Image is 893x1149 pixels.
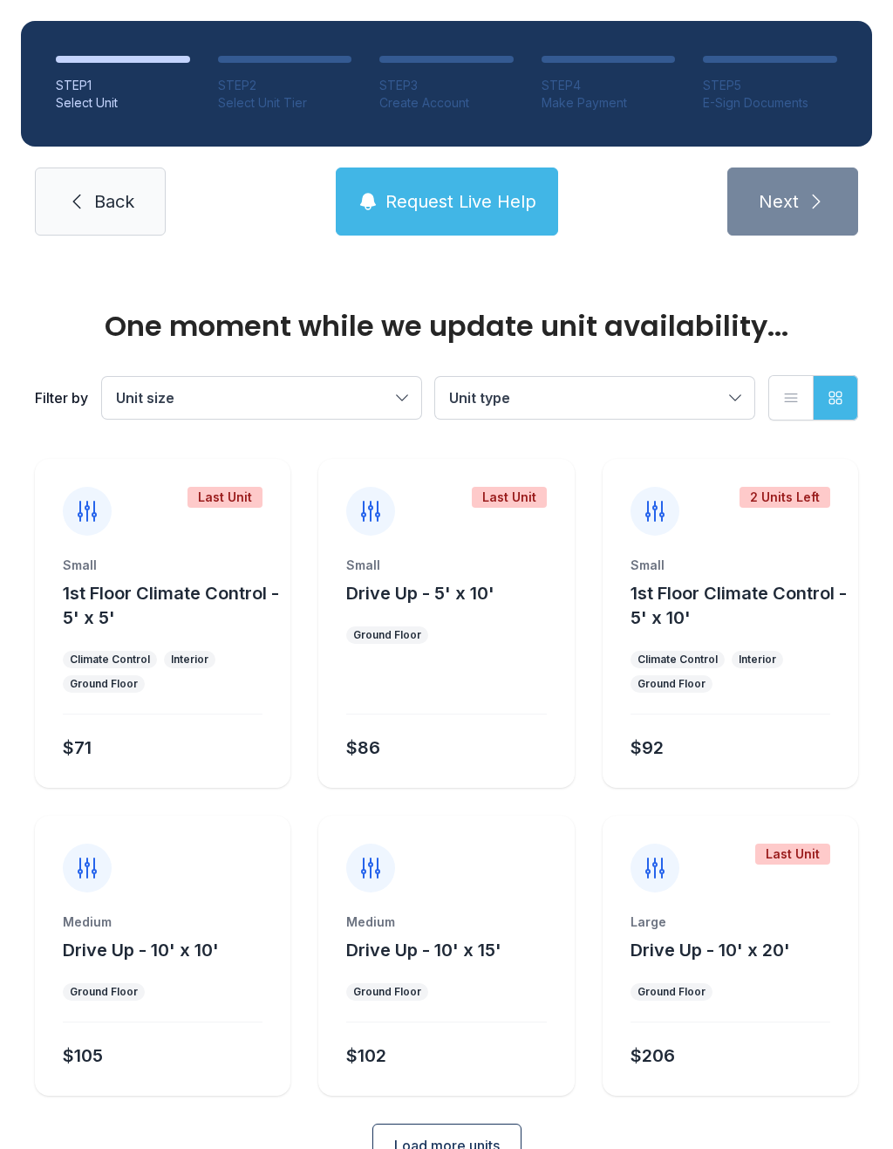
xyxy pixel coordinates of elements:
div: $92 [631,735,664,760]
div: $206 [631,1043,675,1068]
button: Drive Up - 5' x 10' [346,581,494,605]
div: One moment while we update unit availability... [35,312,858,340]
div: Last Unit [472,487,547,508]
span: Drive Up - 10' x 15' [346,940,501,961]
div: Medium [63,913,262,931]
div: Ground Floor [70,677,138,691]
div: E-Sign Documents [703,94,837,112]
div: Select Unit [56,94,190,112]
div: STEP 2 [218,77,352,94]
div: STEP 4 [542,77,676,94]
button: Unit size [102,377,421,419]
div: Last Unit [755,844,830,865]
div: STEP 1 [56,77,190,94]
span: Request Live Help [385,189,536,214]
div: Select Unit Tier [218,94,352,112]
div: Climate Control [637,653,718,667]
span: 1st Floor Climate Control - 5' x 5' [63,583,279,628]
span: Unit size [116,389,174,407]
div: Ground Floor [353,985,421,999]
div: Ground Floor [70,985,138,999]
button: Drive Up - 10' x 20' [631,938,790,962]
button: 1st Floor Climate Control - 5' x 10' [631,581,851,630]
div: STEP 3 [379,77,514,94]
div: STEP 5 [703,77,837,94]
div: 2 Units Left [740,487,830,508]
div: $86 [346,735,380,760]
div: $102 [346,1043,386,1068]
button: 1st Floor Climate Control - 5' x 5' [63,581,283,630]
div: $71 [63,735,92,760]
span: Next [759,189,799,214]
div: Make Payment [542,94,676,112]
div: Small [631,557,830,574]
span: Drive Up - 5' x 10' [346,583,494,604]
div: Ground Floor [637,985,706,999]
div: Medium [346,913,546,931]
div: Interior [739,653,776,667]
div: Large [631,913,830,931]
div: Create Account [379,94,514,112]
div: $105 [63,1043,103,1068]
div: Climate Control [70,653,150,667]
div: Last Unit [187,487,262,508]
span: Drive Up - 10' x 20' [631,940,790,961]
div: Small [63,557,262,574]
div: Ground Floor [353,628,421,642]
div: Small [346,557,546,574]
button: Unit type [435,377,754,419]
span: 1st Floor Climate Control - 5' x 10' [631,583,847,628]
div: Filter by [35,387,88,408]
span: Unit type [449,389,510,407]
div: Interior [171,653,208,667]
div: Ground Floor [637,677,706,691]
button: Drive Up - 10' x 15' [346,938,501,962]
button: Drive Up - 10' x 10' [63,938,219,962]
span: Drive Up - 10' x 10' [63,940,219,961]
span: Back [94,189,134,214]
